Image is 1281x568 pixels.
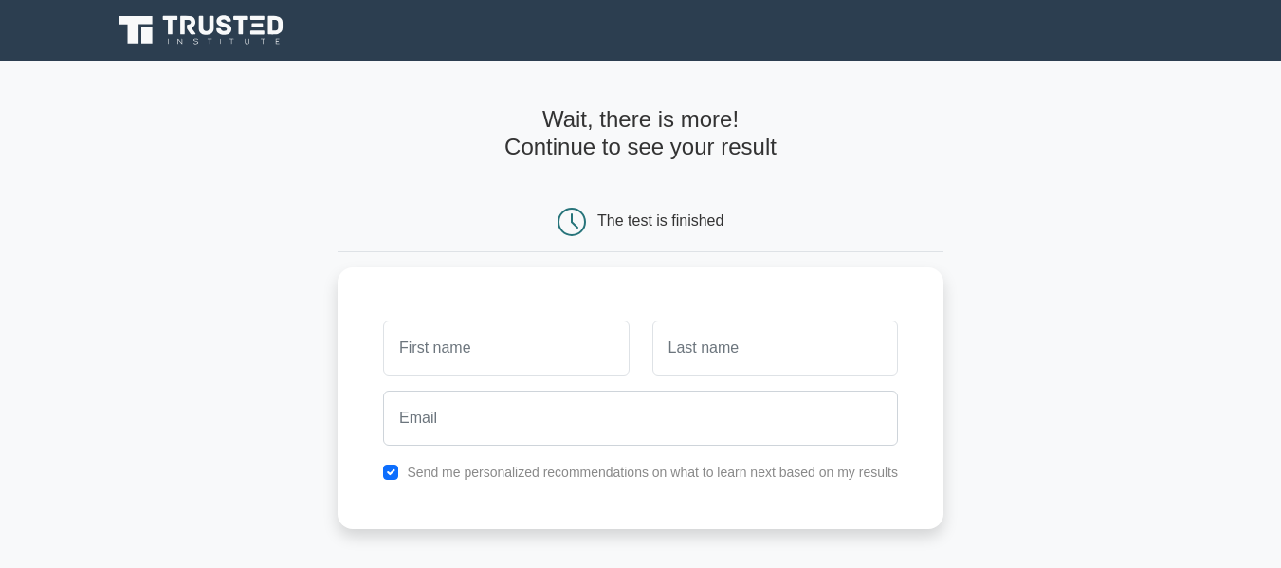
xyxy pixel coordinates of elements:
[597,212,723,229] div: The test is finished
[338,106,943,161] h4: Wait, there is more! Continue to see your result
[383,321,629,376] input: First name
[383,391,898,446] input: Email
[652,321,898,376] input: Last name
[407,465,898,480] label: Send me personalized recommendations on what to learn next based on my results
